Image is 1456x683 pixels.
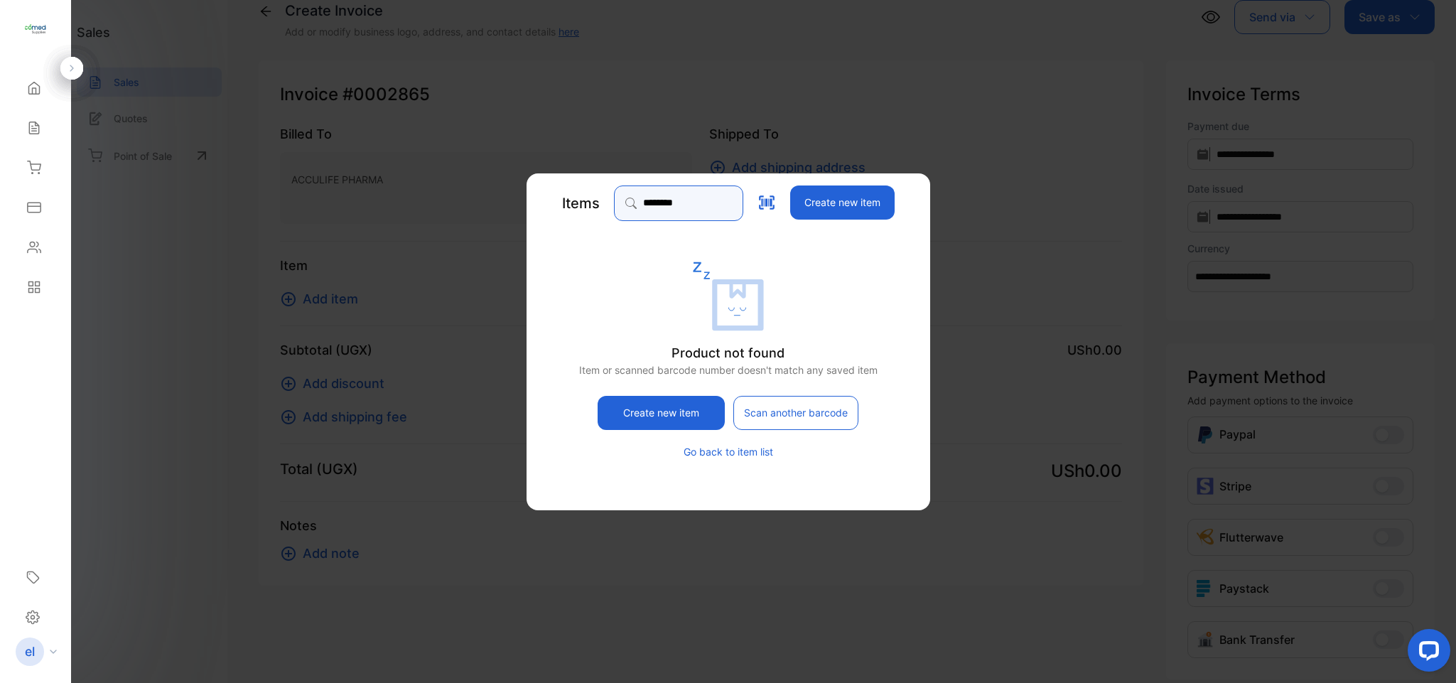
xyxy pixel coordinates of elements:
[693,261,764,332] img: empty state
[25,642,35,661] p: el
[1396,623,1456,683] iframe: LiveChat chat widget
[562,193,600,214] p: Items
[571,362,886,377] p: Item or scanned barcode number doesn't match any saved item
[672,343,784,362] p: Product not found
[733,396,858,430] button: Scan another barcode
[684,444,773,459] button: Go back to item list
[25,18,46,40] img: logo
[790,185,895,220] button: Create new item
[598,396,725,430] button: Create new item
